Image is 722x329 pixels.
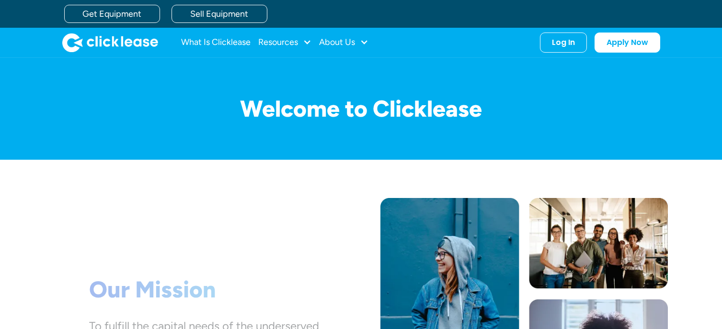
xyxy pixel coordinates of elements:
a: Sell Equipment [172,5,267,23]
div: Log In [552,38,575,47]
h1: Welcome to Clicklease [55,96,668,121]
a: What Is Clicklease [181,33,251,52]
h1: Our Mission [89,276,319,304]
a: Get Equipment [64,5,160,23]
img: Clicklease logo [62,33,158,52]
a: Apply Now [595,33,660,53]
